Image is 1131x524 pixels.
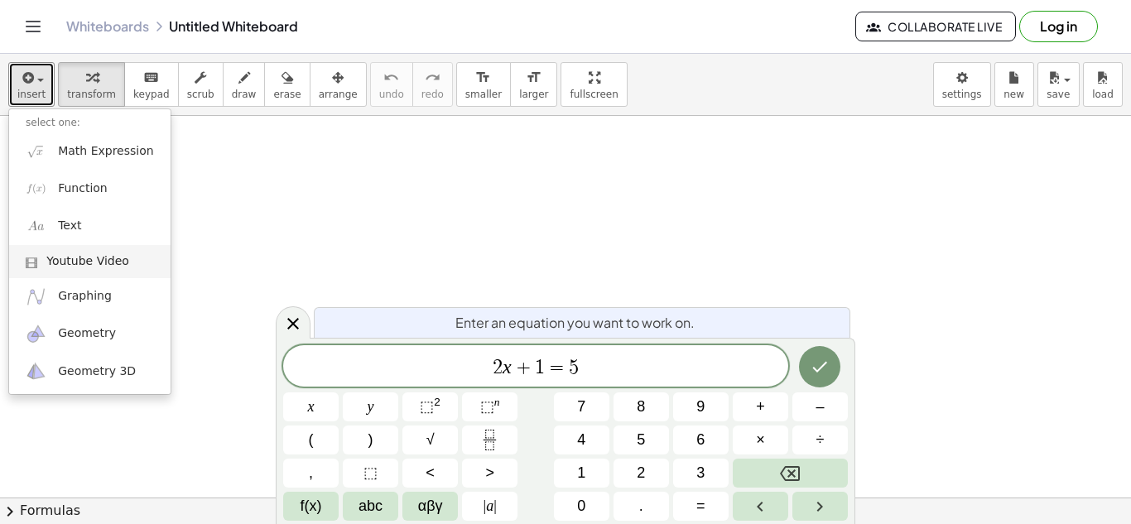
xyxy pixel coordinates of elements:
span: ⬚ [363,462,378,484]
span: , [309,462,313,484]
button: Toggle navigation [20,13,46,40]
span: | [484,498,487,514]
span: transform [67,89,116,100]
a: Text [9,208,171,245]
span: keypad [133,89,170,100]
span: = [696,495,705,517]
button: undoundo [370,62,413,107]
button: redoredo [412,62,453,107]
a: Youtube Video [9,245,171,278]
span: + [512,358,536,377]
span: load [1092,89,1114,100]
span: new [1003,89,1024,100]
button: Functions [283,492,339,521]
sup: 2 [434,396,440,408]
img: ggb-graphing.svg [26,286,46,307]
span: insert [17,89,46,100]
button: y [343,392,398,421]
span: ⬚ [420,398,434,415]
span: Text [58,218,81,234]
img: sqrt_x.png [26,141,46,161]
button: Collaborate Live [855,12,1016,41]
button: Placeholder [343,459,398,488]
button: Log in [1019,11,1098,42]
button: Minus [792,392,848,421]
img: ggb-geometry.svg [26,324,46,344]
span: 2 [493,358,503,377]
i: keyboard [143,68,159,88]
i: undo [383,68,399,88]
a: Geometry 3D [9,353,171,390]
a: Graphing [9,278,171,315]
a: Math Expression [9,132,171,170]
button: ) [343,425,398,454]
button: Fraction [462,425,517,454]
button: scrub [178,62,224,107]
span: f(x) [301,495,322,517]
span: y [368,396,374,418]
button: Alphabet [343,492,398,521]
span: ⬚ [480,398,494,415]
span: Math Expression [58,143,153,160]
i: format_size [526,68,541,88]
button: 2 [614,459,669,488]
span: Youtube Video [46,253,129,270]
a: Function [9,170,171,207]
span: 5 [637,429,645,451]
button: new [994,62,1034,107]
button: , [283,459,339,488]
button: format_sizelarger [510,62,557,107]
button: 3 [673,459,729,488]
span: smaller [465,89,502,100]
button: ( [283,425,339,454]
button: Plus [733,392,788,421]
button: 6 [673,425,729,454]
li: select one: [9,113,171,132]
span: 5 [569,358,579,377]
span: < [426,462,435,484]
span: arrange [319,89,358,100]
span: a [484,495,497,517]
button: Greater than [462,459,517,488]
img: ggb-3d.svg [26,361,46,382]
button: save [1037,62,1080,107]
span: undo [379,89,404,100]
span: × [756,429,765,451]
button: Square root [402,425,458,454]
span: ÷ [816,429,825,451]
a: Whiteboards [66,18,149,35]
span: Collaborate Live [869,19,1002,34]
button: 5 [614,425,669,454]
span: 9 [696,396,705,418]
span: redo [421,89,444,100]
button: Right arrow [792,492,848,521]
span: abc [359,495,383,517]
span: 1 [577,462,585,484]
span: Function [58,180,108,197]
span: save [1047,89,1070,100]
span: ( [309,429,314,451]
button: 8 [614,392,669,421]
span: 8 [637,396,645,418]
button: erase [264,62,310,107]
button: Times [733,425,788,454]
button: settings [933,62,991,107]
i: format_size [475,68,491,88]
button: 0 [554,492,609,521]
button: Squared [402,392,458,421]
span: = [545,358,569,377]
span: Geometry 3D [58,363,136,380]
span: Geometry [58,325,116,342]
img: f_x.png [26,178,46,199]
span: 0 [577,495,585,517]
span: 3 [696,462,705,484]
span: fullscreen [570,89,618,100]
button: draw [223,62,266,107]
button: Absolute value [462,492,517,521]
span: ) [368,429,373,451]
span: Graphing [58,288,112,305]
span: | [493,498,497,514]
button: format_sizesmaller [456,62,511,107]
span: settings [942,89,982,100]
button: Done [799,346,840,387]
